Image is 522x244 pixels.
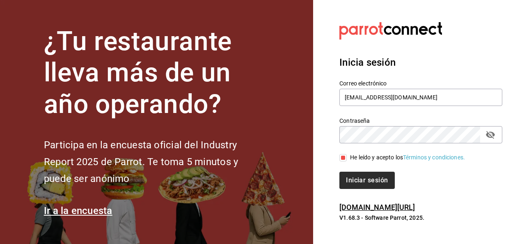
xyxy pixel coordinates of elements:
label: Correo electrónico [339,80,502,86]
div: He leído y acepto los [350,153,465,162]
h1: ¿Tu restaurante lleva más de un año operando? [44,26,266,120]
p: V1.68.3 - Software Parrot, 2025. [339,214,502,222]
label: Contraseña [339,117,502,123]
button: Campo de contraseña [483,128,497,142]
input: Ingresa tu correo electrónico [339,89,502,106]
h3: Inicia sesión [339,55,502,70]
a: Ir a la encuesta [44,205,112,216]
a: [DOMAIN_NAME][URL] [339,203,415,212]
button: Iniciar sesión [339,172,394,189]
a: Términos y condiciones. [403,154,465,161]
h2: Participa en la encuesta oficial del Industry Report 2025 de Parrot. Te toma 5 minutos y puede se... [44,137,266,187]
